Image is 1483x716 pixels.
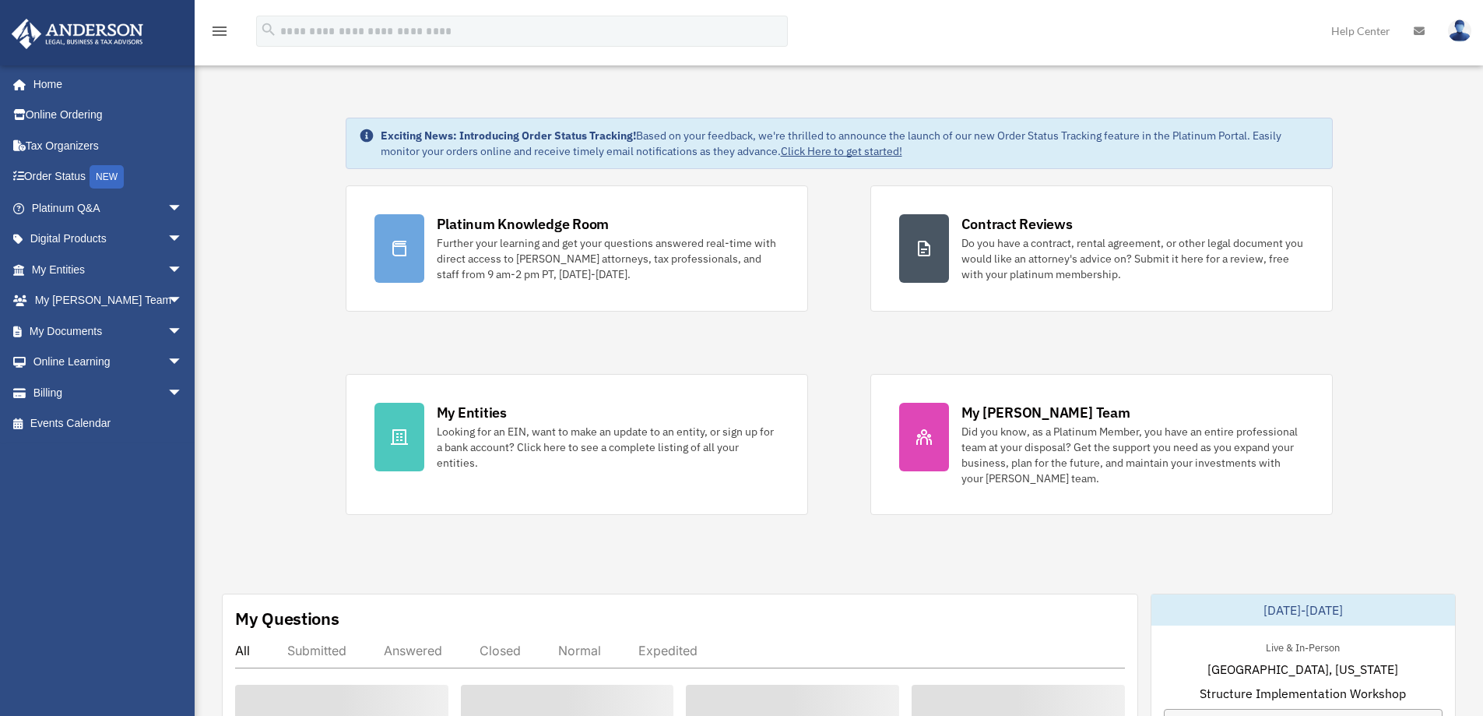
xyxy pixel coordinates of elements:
a: My [PERSON_NAME] Teamarrow_drop_down [11,285,206,316]
a: Home [11,69,199,100]
div: All [235,643,250,658]
span: arrow_drop_down [167,192,199,224]
a: Click Here to get started! [781,144,902,158]
a: Tax Organizers [11,130,206,161]
a: Platinum Knowledge Room Further your learning and get your questions answered real-time with dire... [346,185,808,312]
div: Did you know, as a Platinum Member, you have an entire professional team at your disposal? Get th... [961,424,1304,486]
div: Submitted [287,643,346,658]
div: My Questions [235,607,339,630]
span: arrow_drop_down [167,254,199,286]
span: arrow_drop_down [167,316,199,347]
a: My Documentsarrow_drop_down [11,316,206,347]
div: Platinum Knowledge Room [437,214,610,234]
span: Structure Implementation Workshop [1200,684,1406,703]
div: My [PERSON_NAME] Team [961,403,1130,422]
a: My Entities Looking for an EIN, want to make an update to an entity, or sign up for a bank accoun... [346,374,808,515]
img: User Pic [1448,19,1471,42]
div: Closed [480,643,521,658]
span: arrow_drop_down [167,377,199,409]
div: [DATE]-[DATE] [1151,594,1455,626]
a: My [PERSON_NAME] Team Did you know, as a Platinum Member, you have an entire professional team at... [870,374,1333,515]
div: NEW [90,165,124,189]
div: Expedited [638,643,698,658]
div: Looking for an EIN, want to make an update to an entity, or sign up for a bank account? Click her... [437,424,779,471]
div: Answered [384,643,442,658]
div: Contract Reviews [961,214,1073,234]
i: menu [210,22,229,41]
span: arrow_drop_down [167,347,199,379]
a: Order StatusNEW [11,161,206,193]
a: My Entitiesarrow_drop_down [11,254,206,285]
i: search [260,21,277,38]
img: Anderson Advisors Platinum Portal [7,19,148,49]
div: Further your learning and get your questions answered real-time with direct access to [PERSON_NAM... [437,235,779,282]
div: Based on your feedback, we're thrilled to announce the launch of our new Order Status Tracking fe... [381,128,1320,159]
a: Contract Reviews Do you have a contract, rental agreement, or other legal document you would like... [870,185,1333,312]
a: Digital Productsarrow_drop_down [11,224,206,255]
span: arrow_drop_down [167,285,199,317]
div: Live & In-Person [1253,638,1352,654]
a: menu [210,27,229,41]
div: My Entities [437,403,507,422]
span: arrow_drop_down [167,224,199,256]
a: Platinum Q&Aarrow_drop_down [11,192,206,224]
a: Events Calendar [11,408,206,439]
a: Online Learningarrow_drop_down [11,347,206,378]
strong: Exciting News: Introducing Order Status Tracking! [381,129,636,143]
a: Online Ordering [11,100,206,131]
div: Normal [558,643,601,658]
div: Do you have a contract, rental agreement, or other legal document you would like an attorney's ad... [961,235,1304,282]
span: [GEOGRAPHIC_DATA], [US_STATE] [1207,660,1398,679]
a: Billingarrow_drop_down [11,377,206,408]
